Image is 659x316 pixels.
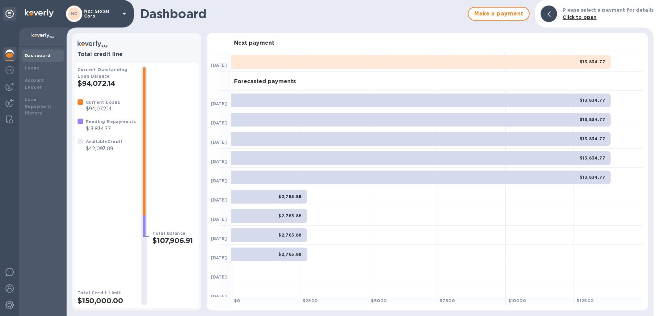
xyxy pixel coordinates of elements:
b: Total Balance [152,231,185,236]
p: $13,834.77 [86,125,136,132]
b: [DATE] [211,140,227,145]
h3: Total credit line [78,51,196,58]
b: $2,765.88 [278,252,302,257]
span: Make a payment [474,10,523,18]
button: Make a payment [468,7,530,21]
img: Logo [25,9,54,17]
b: $ 2500 [303,298,318,303]
p: Npc Global Corp [84,9,118,19]
b: [DATE] [211,236,227,241]
h3: Next payment [234,40,274,46]
b: $ 5000 [371,298,386,303]
h2: $150,000.00 [78,296,136,305]
b: Click to open [563,14,597,20]
b: $ 10000 [508,298,526,303]
b: $2,765.88 [278,232,302,238]
b: $ 0 [234,298,240,303]
b: $13,834.77 [580,155,605,161]
b: $2,765.88 [278,194,302,199]
b: Current Outstanding Loan Balance [78,67,128,79]
b: NC [71,11,78,16]
b: Loan Repayment History [25,97,51,116]
div: Unpin categories [3,7,16,21]
b: $ 7500 [440,298,455,303]
b: $13,834.77 [580,175,605,180]
b: Available Credit [86,139,123,144]
b: $ 12500 [577,298,593,303]
b: Pending Repayments [86,119,136,124]
img: Foreign exchange [5,66,14,74]
b: [DATE] [211,197,227,203]
h2: $94,072.14 [78,79,136,88]
b: [DATE] [211,217,227,222]
h1: Dashboard [140,7,464,21]
b: [DATE] [211,274,227,280]
b: [DATE] [211,120,227,126]
b: [DATE] [211,159,227,164]
b: [DATE] [211,101,227,106]
b: [DATE] [211,255,227,260]
b: $13,834.77 [580,117,605,122]
b: Loans [25,65,39,70]
b: [DATE] [211,294,227,299]
b: [DATE] [211,63,227,68]
h3: Forecasted payments [234,78,296,85]
b: Account Ledger [25,78,44,90]
b: $2,765.88 [278,213,302,218]
b: $13,834.77 [580,136,605,141]
h2: $107,906.91 [152,236,196,245]
b: $13,834.77 [580,98,605,103]
p: $42,093.09 [86,145,123,152]
b: Current Loans [86,100,120,105]
b: Please select a payment for details [563,7,654,13]
b: Dashboard [25,53,51,58]
b: $13,834.77 [580,59,605,64]
b: Total Credit Limit [78,290,121,295]
p: $94,072.14 [86,105,120,112]
b: [DATE] [211,178,227,183]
